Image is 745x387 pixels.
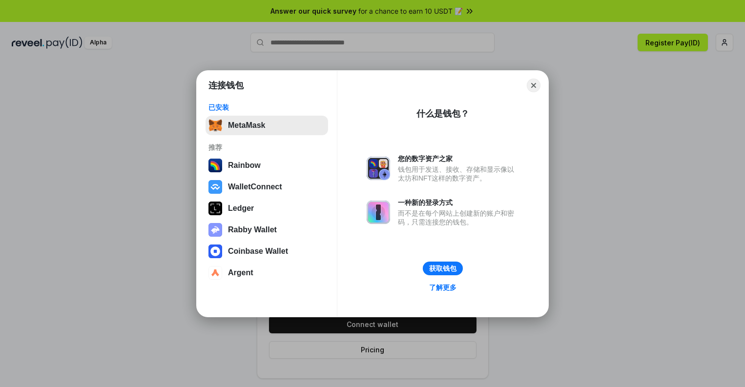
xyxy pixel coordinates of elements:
button: Ledger [206,199,328,218]
div: 钱包用于发送、接收、存储和显示像以太坊和NFT这样的数字资产。 [398,165,519,183]
img: svg+xml,%3Csvg%20width%3D%22120%22%20height%3D%22120%22%20viewBox%3D%220%200%20120%20120%22%20fil... [208,159,222,172]
button: Rabby Wallet [206,220,328,240]
div: 而不是在每个网站上创建新的账户和密码，只需连接您的钱包。 [398,209,519,226]
img: svg+xml,%3Csvg%20fill%3D%22none%22%20height%3D%2233%22%20viewBox%3D%220%200%2035%2033%22%20width%... [208,119,222,132]
img: svg+xml,%3Csvg%20xmlns%3D%22http%3A%2F%2Fwww.w3.org%2F2000%2Fsvg%22%20fill%3D%22none%22%20viewBox... [367,157,390,180]
div: 了解更多 [429,283,456,292]
img: svg+xml,%3Csvg%20xmlns%3D%22http%3A%2F%2Fwww.w3.org%2F2000%2Fsvg%22%20fill%3D%22none%22%20viewBox... [208,223,222,237]
div: WalletConnect [228,183,282,191]
button: Coinbase Wallet [206,242,328,261]
img: svg+xml,%3Csvg%20xmlns%3D%22http%3A%2F%2Fwww.w3.org%2F2000%2Fsvg%22%20fill%3D%22none%22%20viewBox... [367,201,390,224]
div: 已安装 [208,103,325,112]
img: svg+xml,%3Csvg%20xmlns%3D%22http%3A%2F%2Fwww.w3.org%2F2000%2Fsvg%22%20width%3D%2228%22%20height%3... [208,202,222,215]
div: Rabby Wallet [228,225,277,234]
div: Ledger [228,204,254,213]
a: 了解更多 [423,281,462,294]
button: Rainbow [206,156,328,175]
div: 什么是钱包？ [416,108,469,120]
button: MetaMask [206,116,328,135]
button: Argent [206,263,328,283]
button: WalletConnect [206,177,328,197]
div: 获取钱包 [429,264,456,273]
div: Rainbow [228,161,261,170]
img: svg+xml,%3Csvg%20width%3D%2228%22%20height%3D%2228%22%20viewBox%3D%220%200%2028%2028%22%20fill%3D... [208,266,222,280]
div: 推荐 [208,143,325,152]
img: svg+xml,%3Csvg%20width%3D%2228%22%20height%3D%2228%22%20viewBox%3D%220%200%2028%2028%22%20fill%3D... [208,244,222,258]
button: Close [527,79,540,92]
div: 一种新的登录方式 [398,198,519,207]
img: svg+xml,%3Csvg%20width%3D%2228%22%20height%3D%2228%22%20viewBox%3D%220%200%2028%2028%22%20fill%3D... [208,180,222,194]
button: 获取钱包 [423,262,463,275]
div: 您的数字资产之家 [398,154,519,163]
div: Coinbase Wallet [228,247,288,256]
div: MetaMask [228,121,265,130]
h1: 连接钱包 [208,80,244,91]
div: Argent [228,268,253,277]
